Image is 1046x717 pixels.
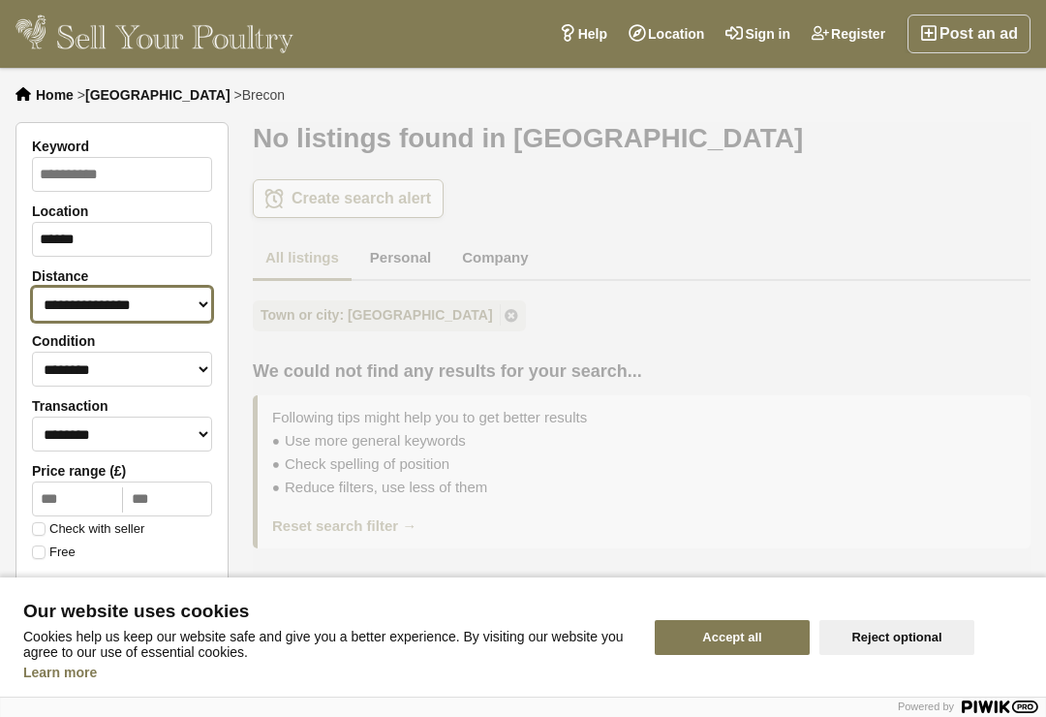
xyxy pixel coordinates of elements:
a: [GEOGRAPHIC_DATA] [85,87,231,103]
button: Accept all [655,620,810,655]
label: Keyword [32,139,212,154]
span: Powered by [898,701,954,712]
label: Price range (£) [32,463,212,479]
a: Location [618,15,715,53]
label: Transaction [32,398,212,414]
a: Help [548,15,618,53]
img: Sell Your Poultry [15,15,293,53]
label: Location [32,203,212,219]
span: Brecon [242,87,285,103]
li: > [233,87,285,103]
p: Cookies help us keep our website safe and give you a better experience. By visiting our website y... [23,629,631,660]
li: > [77,87,231,103]
a: Post an ad [908,15,1031,53]
a: Home [36,87,74,103]
a: Learn more [23,665,97,680]
a: Register [801,15,896,53]
a: Sign in [715,15,801,53]
label: Check with seller [32,522,144,536]
label: Distance [32,268,212,284]
label: Condition [32,333,212,349]
label: Free [32,546,76,559]
label: Period [32,577,212,592]
button: Reject optional [819,620,974,655]
span: Our website uses cookies [23,602,631,621]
